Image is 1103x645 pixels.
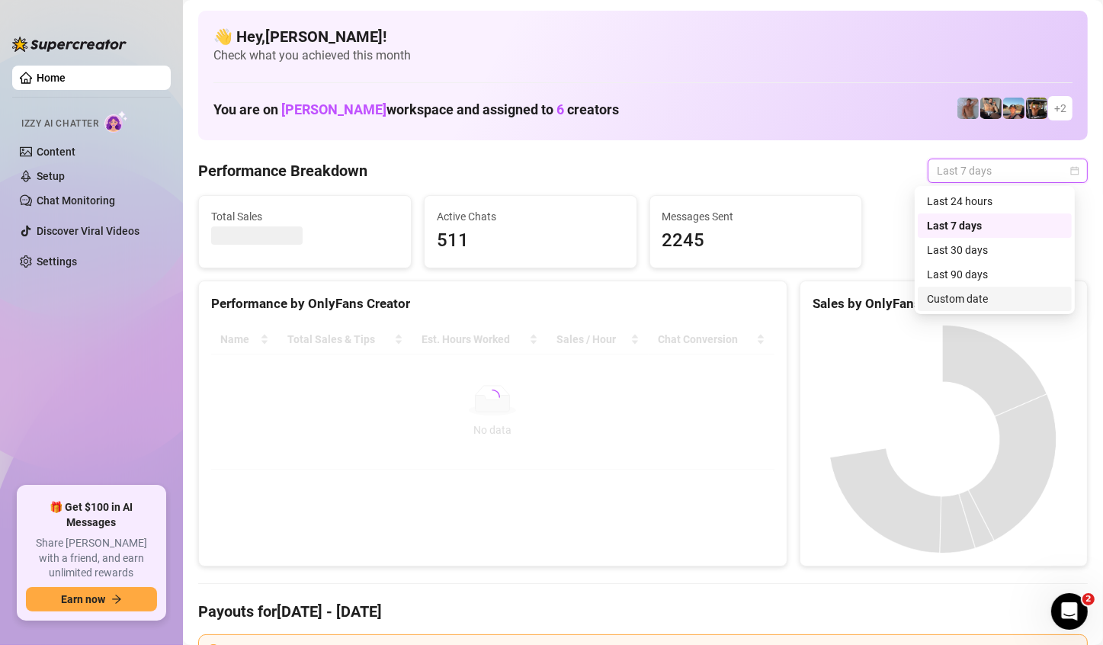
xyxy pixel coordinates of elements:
[61,593,105,605] span: Earn now
[26,536,157,581] span: Share [PERSON_NAME] with a friend, and earn unlimited rewards
[1051,593,1088,630] iframe: Intercom live chat
[927,266,1063,283] div: Last 90 days
[1003,98,1024,119] img: Zach
[1082,593,1095,605] span: 2
[111,594,122,605] span: arrow-right
[37,170,65,182] a: Setup
[437,208,624,225] span: Active Chats
[927,193,1063,210] div: Last 24 hours
[12,37,127,52] img: logo-BBDzfeDw.svg
[927,290,1063,307] div: Custom date
[937,159,1079,182] span: Last 7 days
[927,242,1063,258] div: Last 30 days
[437,226,624,255] span: 511
[26,500,157,530] span: 🎁 Get $100 in AI Messages
[1070,166,1079,175] span: calendar
[211,294,774,314] div: Performance by OnlyFans Creator
[37,146,75,158] a: Content
[980,98,1002,119] img: George
[918,189,1072,213] div: Last 24 hours
[213,26,1073,47] h4: 👋 Hey, [PERSON_NAME] !
[1026,98,1047,119] img: Nathan
[918,213,1072,238] div: Last 7 days
[198,160,367,181] h4: Performance Breakdown
[281,101,386,117] span: [PERSON_NAME]
[918,287,1072,311] div: Custom date
[813,294,1075,314] div: Sales by OnlyFans Creator
[213,101,619,118] h1: You are on workspace and assigned to creators
[104,111,128,133] img: AI Chatter
[918,262,1072,287] div: Last 90 days
[213,47,1073,64] span: Check what you achieved this month
[1054,100,1066,117] span: + 2
[957,98,979,119] img: Joey
[211,208,399,225] span: Total Sales
[26,587,157,611] button: Earn nowarrow-right
[927,217,1063,234] div: Last 7 days
[556,101,564,117] span: 6
[485,390,500,405] span: loading
[198,601,1088,622] h4: Payouts for [DATE] - [DATE]
[918,238,1072,262] div: Last 30 days
[37,194,115,207] a: Chat Monitoring
[37,255,77,268] a: Settings
[662,208,850,225] span: Messages Sent
[662,226,850,255] span: 2245
[37,72,66,84] a: Home
[21,117,98,131] span: Izzy AI Chatter
[37,225,139,237] a: Discover Viral Videos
